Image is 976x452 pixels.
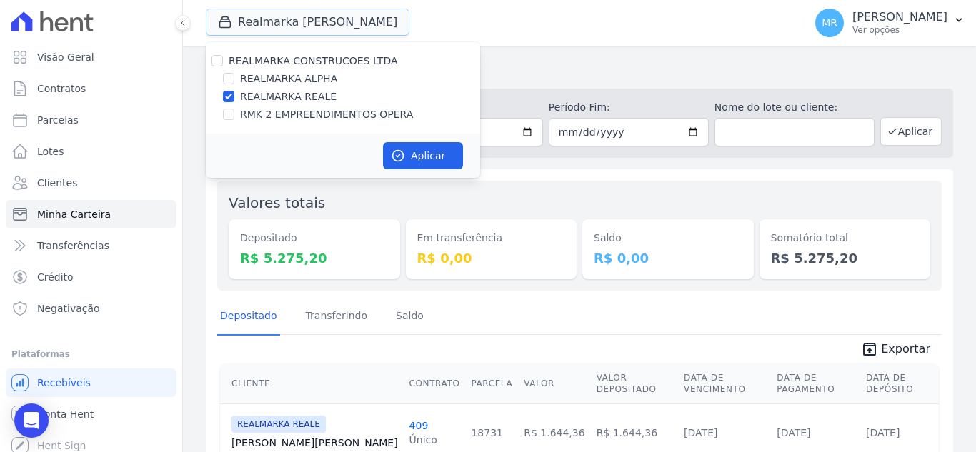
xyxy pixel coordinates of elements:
label: Período Fim: [549,100,709,115]
label: REALMARKA REALE [240,89,337,104]
p: Ver opções [852,24,947,36]
span: REALMARKA REALE [231,416,326,433]
dt: Em transferência [417,231,566,246]
a: Recebíveis [6,368,176,397]
th: Data de Pagamento [771,363,860,404]
span: Transferências [37,238,109,253]
a: 409 [409,420,429,431]
a: Lotes [6,137,176,166]
span: Crédito [37,270,74,284]
span: MR [822,18,837,28]
label: Nome do lote ou cliente: [714,100,875,115]
th: Data de Depósito [860,363,939,404]
span: Conta Hent [37,407,94,421]
button: Aplicar [383,142,463,169]
th: Contrato [404,363,466,404]
a: Clientes [6,169,176,197]
a: [DATE] [866,427,900,438]
span: Exportar [881,341,930,358]
p: [PERSON_NAME] [852,10,947,24]
h2: Minha Carteira [206,57,953,83]
span: Lotes [37,144,64,159]
a: Transferindo [303,298,371,336]
span: Negativação [37,301,100,316]
button: Realmarka [PERSON_NAME] [206,9,409,36]
a: Visão Geral [6,43,176,71]
a: Parcelas [6,106,176,134]
a: unarchive Exportar [850,341,942,361]
a: [DATE] [684,427,717,438]
label: REALMARKA CONSTRUCOES LTDA [229,55,398,66]
a: Contratos [6,74,176,103]
span: Clientes [37,176,77,190]
span: Visão Geral [37,50,94,64]
span: Minha Carteira [37,207,111,221]
a: [PERSON_NAME][PERSON_NAME] [231,436,398,450]
label: Valores totais [229,194,325,211]
th: Valor Depositado [591,363,678,404]
dt: Somatório total [771,231,920,246]
i: unarchive [861,341,878,358]
dd: R$ 0,00 [594,248,742,268]
a: Transferências [6,231,176,260]
th: Valor [518,363,590,404]
th: Data de Vencimento [678,363,771,404]
button: Aplicar [880,117,942,146]
dd: R$ 0,00 [417,248,566,268]
a: Crédito [6,263,176,291]
span: Contratos [37,81,86,96]
dt: Depositado [240,231,389,246]
div: Plataformas [11,346,171,363]
span: Recebíveis [37,376,91,390]
th: Parcela [465,363,518,404]
a: Depositado [217,298,280,336]
div: Open Intercom Messenger [14,403,49,438]
div: Único [409,433,437,447]
dt: Saldo [594,231,742,246]
label: REALMARKA ALPHA [240,71,337,86]
label: RMK 2 EMPREENDIMENTOS OPERA [240,107,413,122]
th: Cliente [220,363,404,404]
a: [DATE] [777,427,810,438]
a: Conta Hent [6,400,176,428]
a: Minha Carteira [6,200,176,228]
a: Negativação [6,294,176,323]
button: MR [PERSON_NAME] Ver opções [804,3,976,43]
dd: R$ 5.275,20 [771,248,920,268]
span: Parcelas [37,113,79,127]
dd: R$ 5.275,20 [240,248,389,268]
a: Saldo [393,298,427,336]
a: 18731 [471,427,503,438]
